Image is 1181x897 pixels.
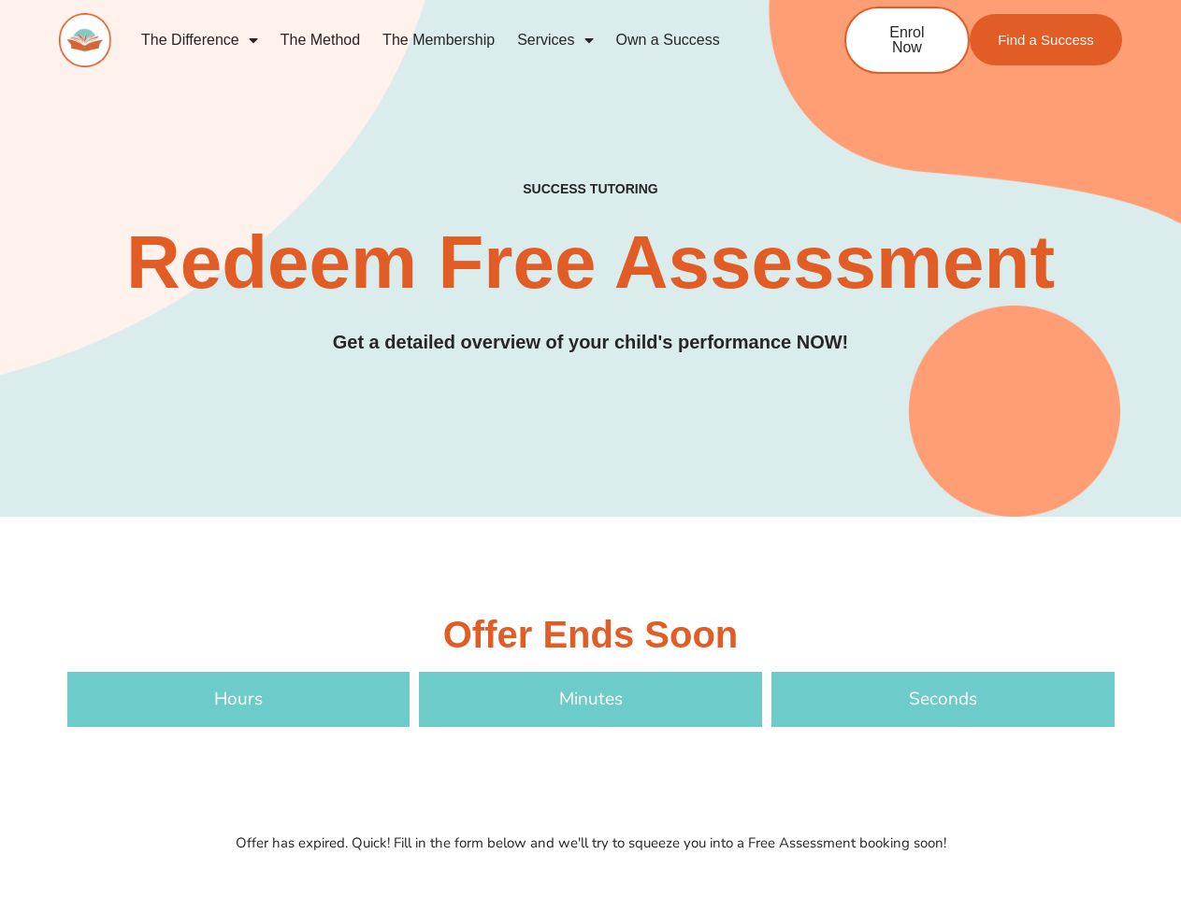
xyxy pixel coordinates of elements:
[605,19,731,62] a: Own a Success
[506,19,604,62] a: Services
[433,181,748,197] h4: SUCCESS TUTORING​
[59,328,1122,357] h3: Get a detailed overview of your child's performance NOW!
[67,691,410,708] span: Hours
[771,691,1115,708] span: Seconds
[970,14,1122,65] a: Find a Success
[59,225,1122,300] h2: Redeem Free Assessment
[269,19,371,62] a: The Method
[874,25,940,55] span: Enrol Now
[130,19,269,62] a: The Difference
[998,33,1094,47] span: Find a Success
[419,691,762,708] span: Minutes
[844,7,970,74] a: Enrol Now
[58,836,1124,850] p: Offer has expired. Quick! Fill in the form below and we'll try to squeeze you into a Free Assessm...
[371,19,506,62] a: The Membership
[130,19,784,62] nav: Menu
[67,616,1115,653] h3: Offer Ends Soon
